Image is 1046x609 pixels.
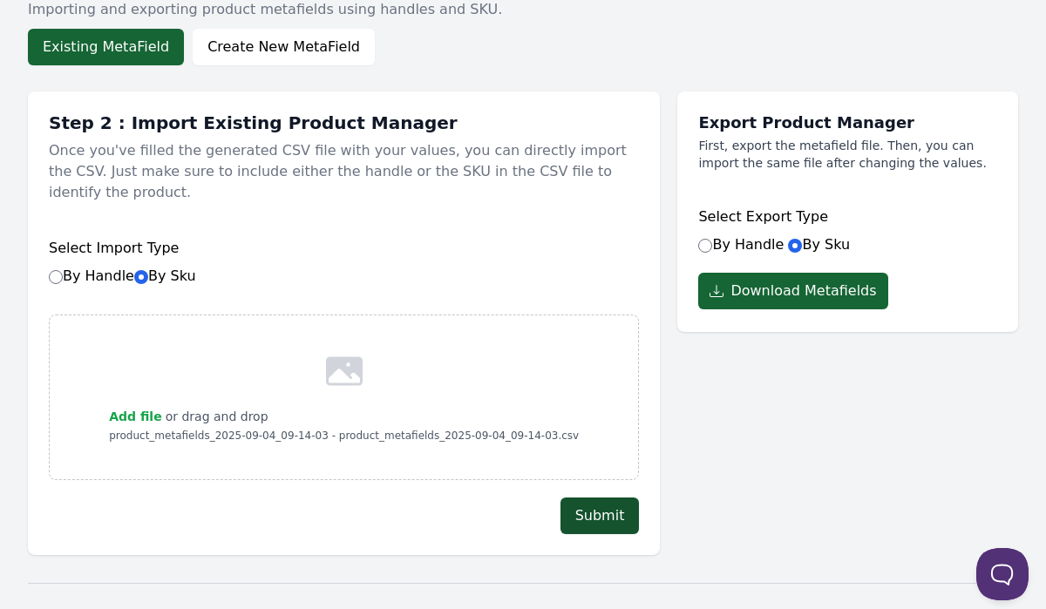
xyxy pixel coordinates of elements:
p: First, export the metafield file. Then, you can import the same file after changing the values. [698,137,997,172]
input: By Sku [134,270,148,284]
label: By Handle [698,236,784,253]
h1: Step 2 : Import Existing Product Manager [49,112,639,133]
iframe: Toggle Customer Support [976,548,1029,600]
input: By Sku [788,239,802,253]
span: Add file [109,409,161,423]
label: By Handle [49,267,196,284]
p: or drag and drop [162,406,268,427]
h6: Select Import Type [49,238,639,259]
button: Submit [560,497,640,534]
h1: Export Product Manager [698,112,997,133]
input: By HandleBy Sku [49,270,63,284]
h6: Select Export Type [698,206,997,227]
input: By Handle [698,239,712,253]
label: By Sku [788,236,850,253]
button: Existing MetaField [28,29,184,65]
button: Download Metafields [698,273,887,309]
p: Once you've filled the generated CSV file with your values, you can directly import the CSV. Just... [49,133,639,210]
label: By Sku [134,267,196,284]
p: product_metafields_2025-09-04_09-14-03 - product_metafields_2025-09-04_09-14-03.csv [109,427,579,444]
button: Create New MetaField [193,29,375,65]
